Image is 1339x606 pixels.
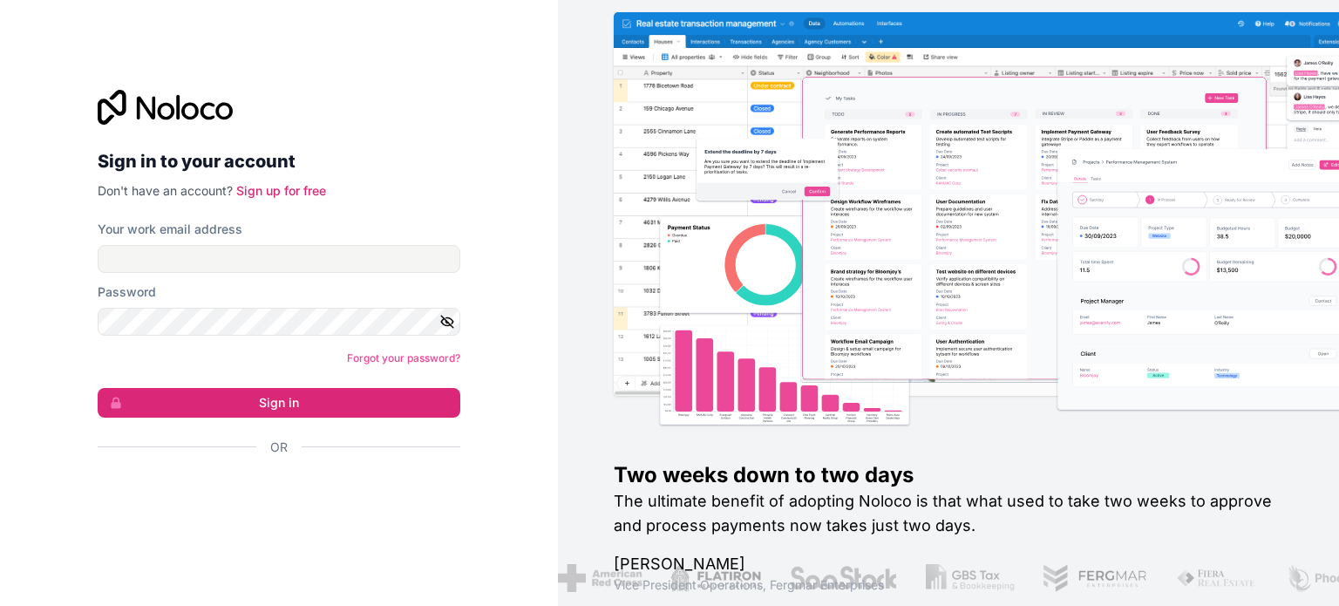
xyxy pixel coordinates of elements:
label: Password [98,283,156,301]
button: Sign in [98,388,460,418]
label: Your work email address [98,221,242,238]
input: Password [98,308,460,336]
h1: [PERSON_NAME] [614,552,1283,576]
a: Forgot your password? [347,351,460,364]
h1: Two weeks down to two days [614,461,1283,489]
h1: Vice President Operations , Fergmar Enterprises [614,576,1283,594]
h2: Sign in to your account [98,146,460,177]
span: Don't have an account? [98,183,233,198]
iframe: Nút Đăng nhập bằng Google [89,475,455,514]
span: Or [270,439,288,456]
h2: The ultimate benefit of adopting Noloco is that what used to take two weeks to approve and proces... [614,489,1283,538]
img: /assets/american-red-cross-BAupjrZR.png [558,564,642,592]
input: Email address [98,245,460,273]
a: Sign up for free [236,183,326,198]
